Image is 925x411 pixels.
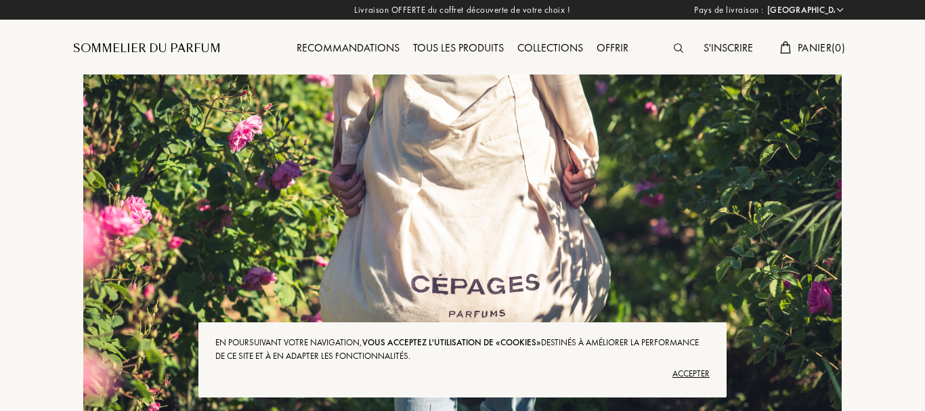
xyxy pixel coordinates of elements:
span: vous acceptez l'utilisation de «cookies» [362,337,541,348]
img: cart.svg [780,41,791,53]
a: Sommelier du Parfum [73,41,221,57]
a: Tous les produits [406,41,511,55]
div: En poursuivant votre navigation, destinés à améliorer la performance de ce site et à en adapter l... [215,336,710,363]
div: S'inscrire [697,40,760,58]
span: Panier ( 0 ) [798,41,845,55]
div: Accepter [215,363,710,385]
span: Pays de livraison : [694,3,764,17]
a: Collections [511,41,590,55]
div: Recommandations [290,40,406,58]
a: Recommandations [290,41,406,55]
div: Tous les produits [406,40,511,58]
img: search_icn.svg [674,43,683,53]
div: Offrir [590,40,635,58]
a: S'inscrire [697,41,760,55]
div: Collections [511,40,590,58]
a: Offrir [590,41,635,55]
